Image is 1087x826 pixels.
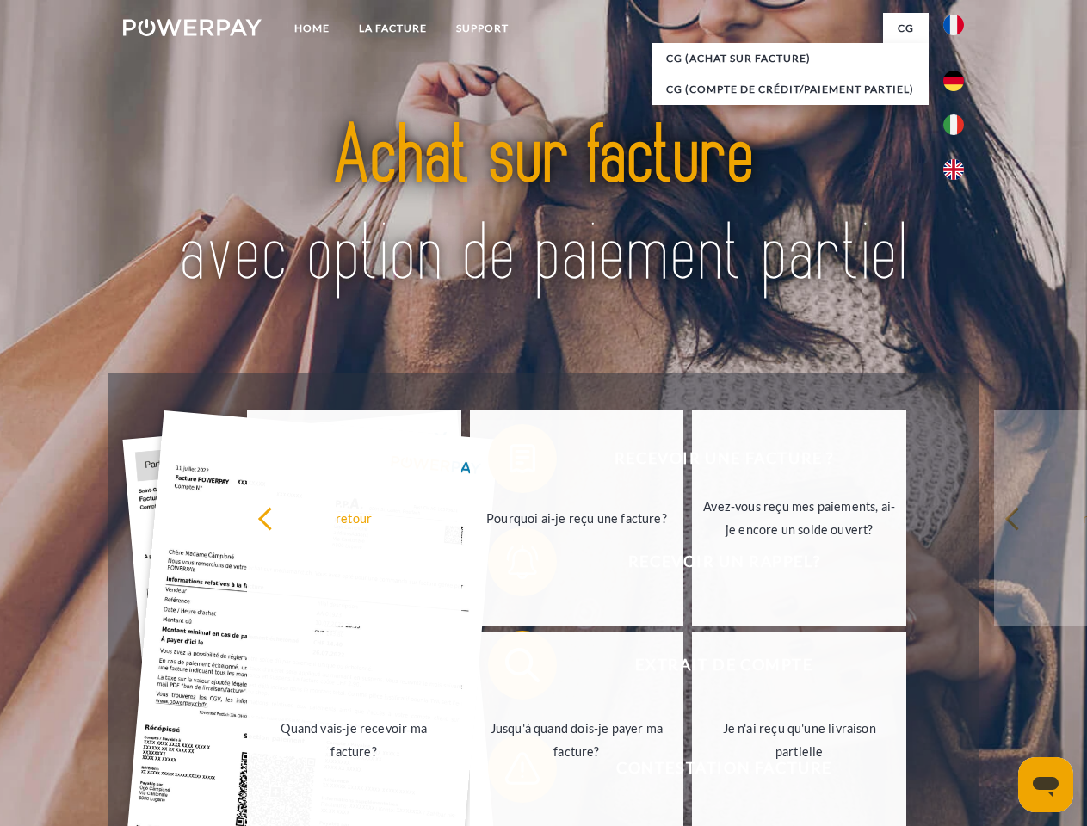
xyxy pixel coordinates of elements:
[480,506,674,529] div: Pourquoi ai-je reçu une facture?
[652,43,929,74] a: CG (achat sur facture)
[943,15,964,35] img: fr
[344,13,442,44] a: LA FACTURE
[164,83,923,330] img: title-powerpay_fr.svg
[652,74,929,105] a: CG (Compte de crédit/paiement partiel)
[257,506,451,529] div: retour
[692,410,906,626] a: Avez-vous reçu mes paiements, ai-je encore un solde ouvert?
[702,495,896,541] div: Avez-vous reçu mes paiements, ai-je encore un solde ouvert?
[943,71,964,91] img: de
[1018,757,1073,812] iframe: Bouton de lancement de la fenêtre de messagerie
[257,717,451,763] div: Quand vais-je recevoir ma facture?
[883,13,929,44] a: CG
[943,159,964,180] img: en
[442,13,523,44] a: Support
[480,717,674,763] div: Jusqu'à quand dois-je payer ma facture?
[702,717,896,763] div: Je n'ai reçu qu'une livraison partielle
[280,13,344,44] a: Home
[123,19,262,36] img: logo-powerpay-white.svg
[943,114,964,135] img: it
